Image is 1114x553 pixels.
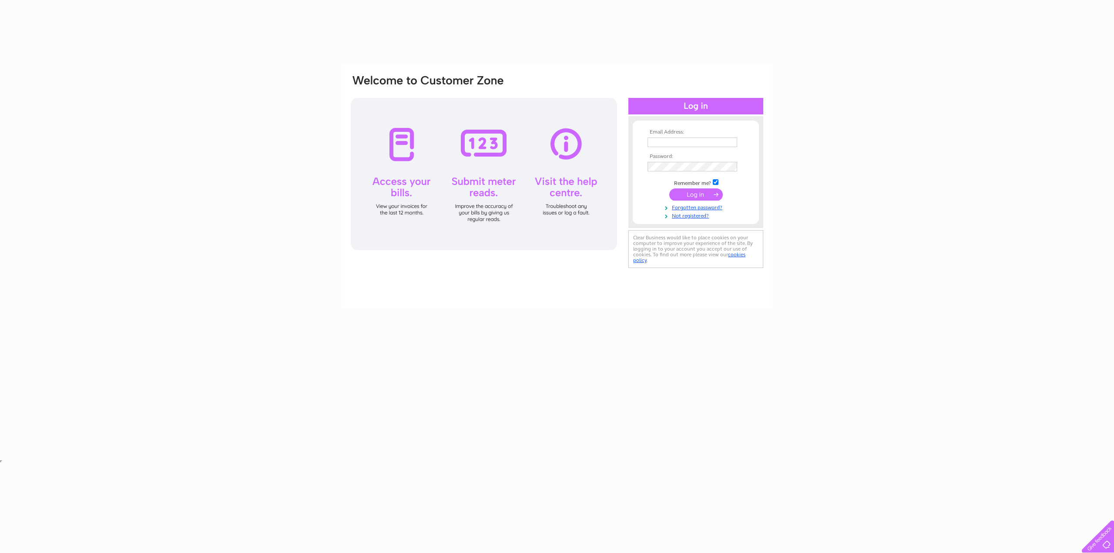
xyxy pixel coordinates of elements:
input: Submit [669,188,723,201]
a: Not registered? [648,211,746,219]
a: cookies policy [633,251,745,263]
th: Email Address: [645,129,746,135]
th: Password: [645,154,746,160]
div: Clear Business would like to place cookies on your computer to improve your experience of the sit... [628,230,763,268]
a: Forgotten password? [648,203,746,211]
td: Remember me? [645,178,746,187]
